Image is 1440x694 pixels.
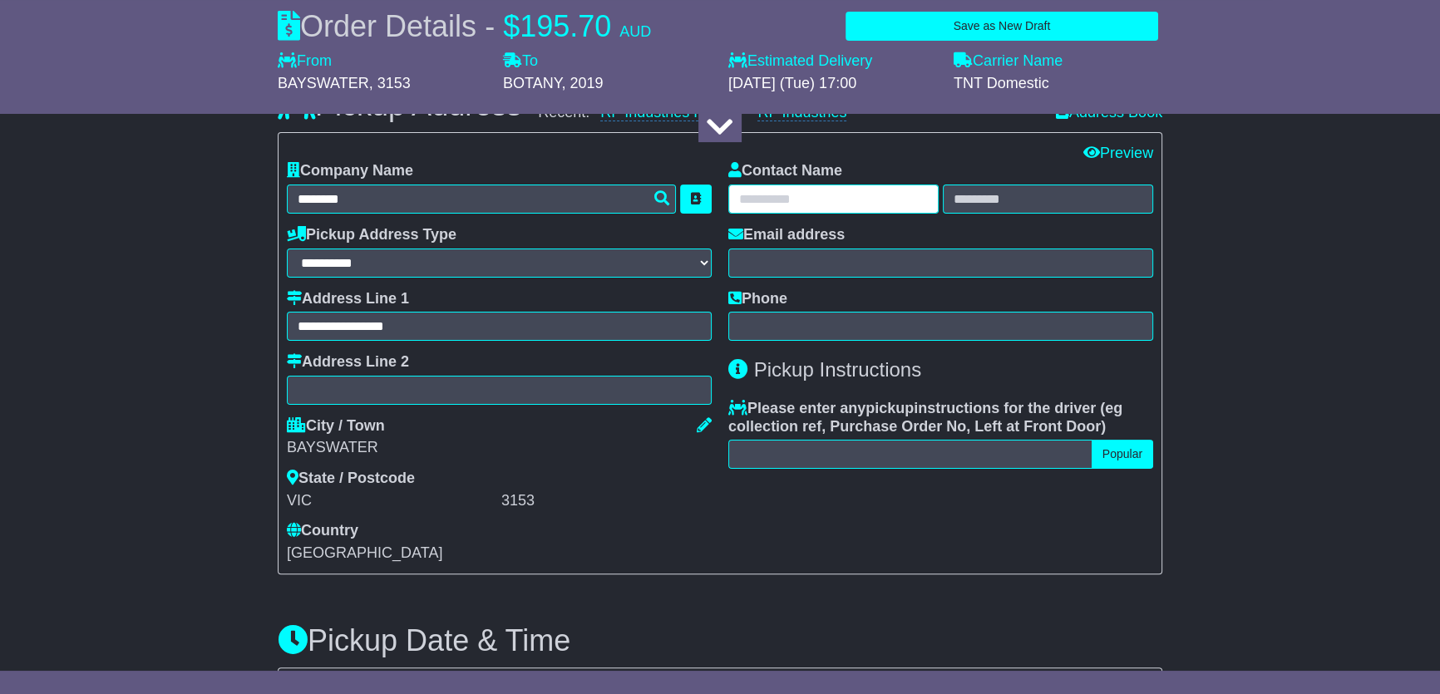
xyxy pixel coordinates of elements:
[287,544,442,561] span: [GEOGRAPHIC_DATA]
[287,290,409,308] label: Address Line 1
[619,23,651,40] span: AUD
[287,470,415,488] label: State / Postcode
[728,226,845,244] label: Email address
[754,358,921,381] span: Pickup Instructions
[287,162,413,180] label: Company Name
[278,75,369,91] span: BAYSWATER
[728,162,842,180] label: Contact Name
[728,75,937,93] div: [DATE] (Tue) 17:00
[287,226,456,244] label: Pickup Address Type
[954,52,1063,71] label: Carrier Name
[520,9,611,43] span: 195.70
[728,400,1153,436] label: Please enter any instructions for the driver ( )
[278,52,332,71] label: From
[287,417,385,436] label: City / Town
[287,522,358,540] label: Country
[501,492,712,510] div: 3153
[287,492,497,510] div: VIC
[278,624,1162,657] h3: Pickup Date & Time
[287,353,409,372] label: Address Line 2
[954,75,1162,93] div: TNT Domestic
[503,9,520,43] span: $
[503,75,561,91] span: BOTANY
[1092,440,1153,469] button: Popular
[278,8,651,44] div: Order Details -
[1083,145,1153,161] a: Preview
[369,75,411,91] span: , 3153
[728,400,1122,435] span: eg collection ref, Purchase Order No, Left at Front Door
[561,75,603,91] span: , 2019
[287,439,712,457] div: BAYSWATER
[846,12,1158,41] button: Save as New Draft
[503,52,538,71] label: To
[865,400,914,416] span: pickup
[728,290,787,308] label: Phone
[728,52,937,71] label: Estimated Delivery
